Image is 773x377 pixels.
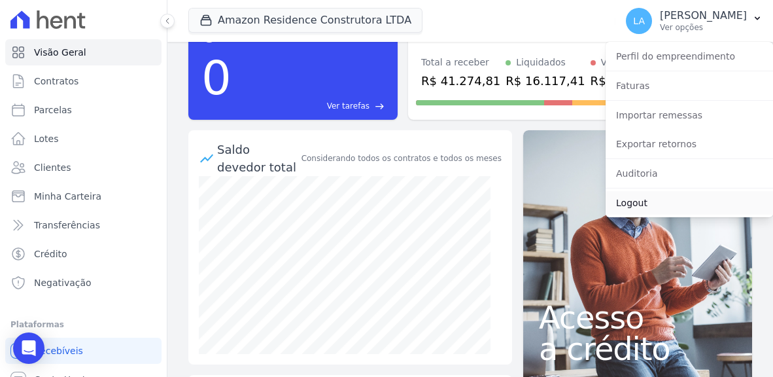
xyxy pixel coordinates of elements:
[5,212,162,238] a: Transferências
[5,241,162,267] a: Crédito
[606,103,773,127] a: Importar remessas
[606,162,773,185] a: Auditoria
[516,56,566,69] div: Liquidados
[327,100,369,112] span: Ver tarefas
[5,68,162,94] a: Contratos
[660,22,747,33] p: Ver opções
[633,16,645,26] span: LA
[5,270,162,296] a: Negativação
[601,56,642,69] div: Vencidos
[421,56,500,69] div: Total a receber
[188,8,422,33] button: Amazon Residence Construtora LTDA
[660,9,747,22] p: [PERSON_NAME]
[5,126,162,152] a: Lotes
[34,46,86,59] span: Visão Geral
[34,75,78,88] span: Contratos
[13,332,44,364] div: Open Intercom Messenger
[34,219,100,232] span: Transferências
[34,132,59,145] span: Lotes
[5,154,162,181] a: Clientes
[34,344,83,357] span: Recebíveis
[34,247,67,260] span: Crédito
[10,317,156,332] div: Plataformas
[34,103,72,117] span: Parcelas
[506,72,585,90] div: R$ 16.117,41
[606,45,773,68] a: Perfil do empreendimento
[615,3,773,39] button: LA [PERSON_NAME] Ver opções
[301,153,502,164] div: Considerando todos os contratos e todos os meses
[201,44,232,112] div: 0
[5,183,162,209] a: Minha Carteira
[217,141,299,176] div: Saldo devedor total
[34,276,92,289] span: Negativação
[34,161,71,174] span: Clientes
[539,333,736,365] span: a crédito
[375,101,385,111] span: east
[237,100,385,112] a: Ver tarefas east
[34,190,101,203] span: Minha Carteira
[5,338,162,364] a: Recebíveis
[606,132,773,156] a: Exportar retornos
[421,72,500,90] div: R$ 41.274,81
[5,39,162,65] a: Visão Geral
[5,97,162,123] a: Parcelas
[606,191,773,215] a: Logout
[539,302,736,333] span: Acesso
[591,72,662,90] div: R$ 3.552,86
[606,74,773,98] a: Faturas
